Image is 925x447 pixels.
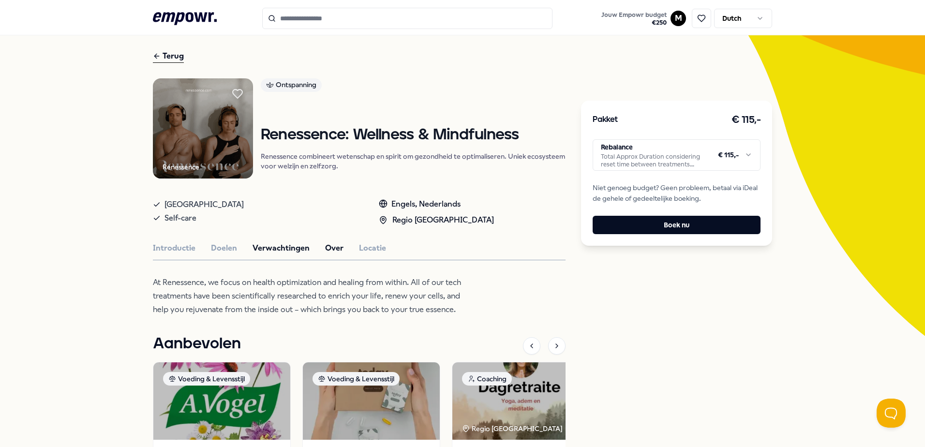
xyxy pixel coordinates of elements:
p: Renessence combineert wetenschap en spirit om gezondheid te optimaliseren. Uniek ecosysteem voor ... [261,151,566,171]
span: Niet genoeg budget? Geen probleem, betaal via iDeal de gehele of gedeeltelijke boeking. [593,182,761,204]
div: Ontspanning [261,78,322,92]
a: Ontspanning [261,78,566,95]
span: Self-care [164,211,196,225]
img: package image [153,362,290,440]
h1: Aanbevolen [153,332,241,356]
div: Renessence [163,162,199,172]
div: Engels, Nederlands [379,198,494,210]
div: Regio [GEOGRAPHIC_DATA] [379,214,494,226]
img: Product Image [153,78,253,179]
button: Jouw Empowr budget€250 [599,9,669,29]
div: Voeding & Levensstijl [163,372,250,386]
button: Boek nu [593,216,761,234]
div: Terug [153,50,184,63]
h1: Renessence: Wellness & Mindfulness [261,127,566,144]
button: Introductie [153,242,195,254]
button: M [671,11,686,26]
iframe: Help Scout Beacon - Open [877,399,906,428]
h3: Pakket [593,114,618,126]
div: Coaching [462,372,512,386]
div: Voeding & Levensstijl [313,372,400,386]
button: Over [325,242,343,254]
span: € 250 [601,19,667,27]
h3: € 115,- [731,112,761,128]
img: package image [452,362,589,440]
input: Search for products, categories or subcategories [262,8,552,29]
a: Jouw Empowr budget€250 [597,8,671,29]
button: Doelen [211,242,237,254]
button: Verwachtingen [253,242,310,254]
img: package image [303,362,440,440]
p: At Renessence, we focus on health optimization and healing from within. All of our tech treatment... [153,276,467,316]
span: Jouw Empowr budget [601,11,667,19]
span: [GEOGRAPHIC_DATA] [164,198,244,211]
button: Locatie [359,242,386,254]
div: Regio [GEOGRAPHIC_DATA] [462,423,564,434]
